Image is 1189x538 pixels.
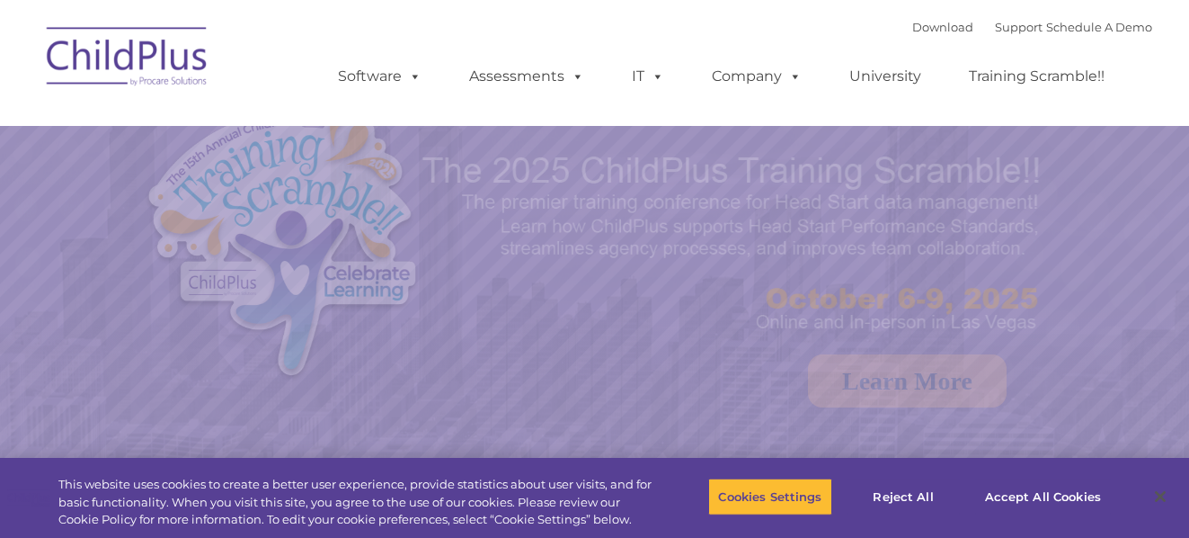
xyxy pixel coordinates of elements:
a: Company [694,58,820,94]
button: Accept All Cookies [975,478,1111,516]
a: IT [614,58,682,94]
a: Schedule A Demo [1046,20,1152,34]
a: University [831,58,939,94]
a: Assessments [451,58,602,94]
a: Training Scramble!! [951,58,1122,94]
a: Software [320,58,439,94]
img: ChildPlus by Procare Solutions [38,14,217,104]
font: | [912,20,1152,34]
button: Reject All [847,478,960,516]
div: This website uses cookies to create a better user experience, provide statistics about user visit... [58,476,654,529]
a: Download [912,20,973,34]
button: Close [1140,477,1180,516]
a: Learn More [808,354,1007,408]
a: Support [995,20,1043,34]
button: Cookies Settings [708,478,831,516]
